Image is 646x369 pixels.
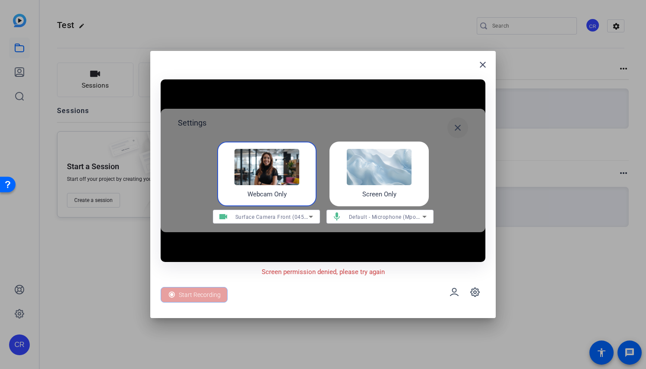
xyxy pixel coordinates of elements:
img: self-record-webcam.png [234,149,299,185]
p: Screen permission denied, please try again [262,267,385,277]
h2: Settings [178,117,206,138]
mat-icon: mic [326,211,347,222]
mat-icon: videocam [213,211,234,222]
mat-icon: close [453,123,463,133]
span: Default - Microphone (Mpow HC) (0d8c:0014) [349,213,464,220]
img: self-record-screen.png [347,149,412,185]
h4: Webcam Only [247,189,287,199]
mat-icon: close [478,60,488,70]
span: Surface Camera Front (045e:0990) [235,213,323,220]
h4: Screen Only [362,189,396,199]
